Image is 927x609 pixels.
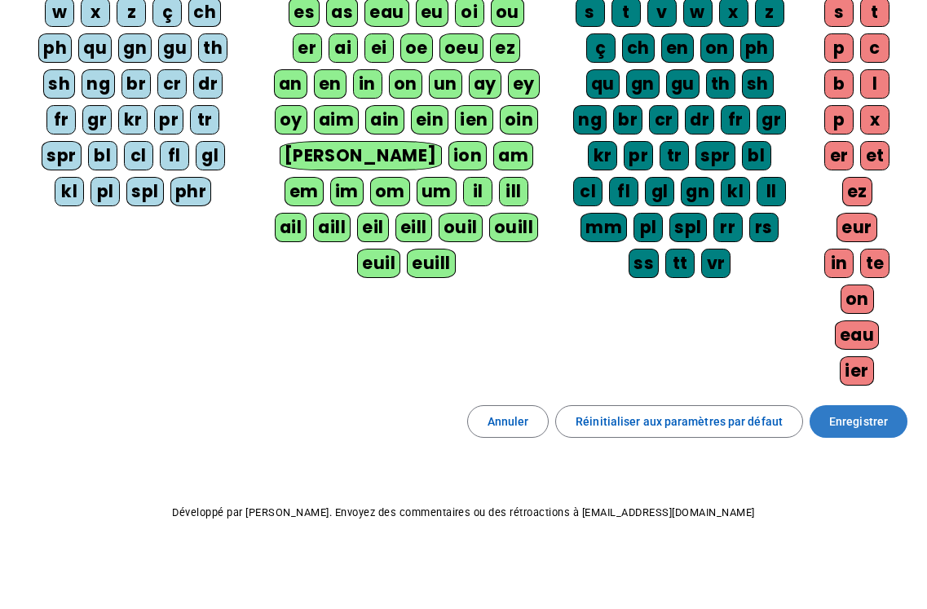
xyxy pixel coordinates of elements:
[835,320,880,350] div: eau
[757,105,786,135] div: gr
[633,213,663,242] div: pl
[493,141,533,170] div: am
[685,105,714,135] div: dr
[275,105,307,135] div: oy
[13,503,914,523] p: Développé par [PERSON_NAME]. Envoyez des commentaires ou des rétroactions à [EMAIL_ADDRESS][DOMAI...
[78,33,112,63] div: qu
[158,33,192,63] div: gu
[749,213,779,242] div: rs
[196,141,225,170] div: gl
[285,177,324,206] div: em
[810,405,907,438] button: Enregistrer
[700,33,734,63] div: on
[193,69,223,99] div: dr
[841,285,874,314] div: on
[329,33,358,63] div: ai
[742,69,774,99] div: sh
[665,249,695,278] div: tt
[353,69,382,99] div: in
[824,249,854,278] div: in
[313,213,351,242] div: aill
[160,141,189,170] div: fl
[280,141,442,170] div: [PERSON_NAME]
[666,69,700,99] div: gu
[400,33,433,63] div: oe
[555,405,803,438] button: Réinitialiser aux paramètres par défaut
[500,105,539,135] div: oin
[314,105,360,135] div: aim
[721,177,750,206] div: kl
[90,177,120,206] div: pl
[740,33,774,63] div: ph
[713,213,743,242] div: rr
[649,105,678,135] div: cr
[395,213,432,242] div: eill
[695,141,735,170] div: spr
[157,69,187,99] div: cr
[357,213,389,242] div: eil
[46,105,76,135] div: fr
[469,69,501,99] div: ay
[88,141,117,170] div: bl
[118,105,148,135] div: kr
[118,33,152,63] div: gn
[706,69,735,99] div: th
[580,213,627,242] div: mm
[613,105,642,135] div: br
[488,412,529,431] span: Annuler
[508,69,540,99] div: ey
[576,412,783,431] span: Réinitialiser aux paramètres par défaut
[170,177,212,206] div: phr
[448,141,488,170] div: ion
[681,177,714,206] div: gn
[455,105,493,135] div: ien
[124,141,153,170] div: cl
[669,213,707,242] div: spl
[43,69,75,99] div: sh
[824,105,854,135] div: p
[824,33,854,63] div: p
[629,249,659,278] div: ss
[190,105,219,135] div: tr
[622,33,655,63] div: ch
[82,69,115,99] div: ng
[609,177,638,206] div: fl
[645,177,674,206] div: gl
[55,177,84,206] div: kl
[314,69,347,99] div: en
[860,141,889,170] div: et
[860,33,889,63] div: c
[364,33,394,63] div: ei
[439,213,483,242] div: ouil
[42,141,82,170] div: spr
[154,105,183,135] div: pr
[824,69,854,99] div: b
[429,69,462,99] div: un
[837,213,877,242] div: eur
[701,249,731,278] div: vr
[588,141,617,170] div: kr
[38,33,72,63] div: ph
[499,177,528,206] div: ill
[842,177,872,206] div: ez
[275,213,307,242] div: ail
[860,69,889,99] div: l
[407,249,455,278] div: euill
[490,33,520,63] div: ez
[82,105,112,135] div: gr
[660,141,689,170] div: tr
[860,249,889,278] div: te
[742,141,771,170] div: bl
[840,356,874,386] div: ier
[824,141,854,170] div: er
[274,69,307,99] div: an
[573,105,607,135] div: ng
[829,412,888,431] span: Enregistrer
[411,105,449,135] div: ein
[586,33,616,63] div: ç
[721,105,750,135] div: fr
[467,405,550,438] button: Annuler
[626,69,660,99] div: gn
[860,105,889,135] div: x
[370,177,410,206] div: om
